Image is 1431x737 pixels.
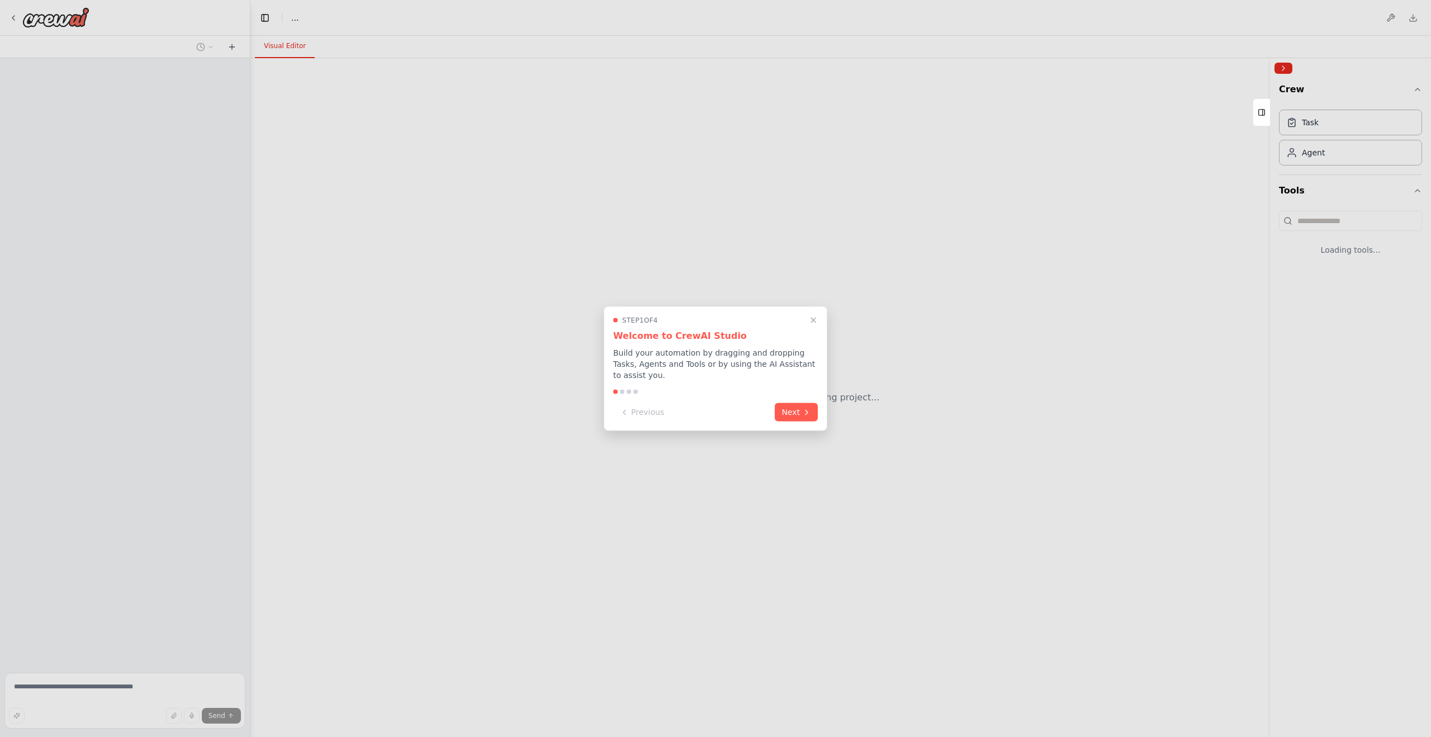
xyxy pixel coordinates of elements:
button: Close walkthrough [807,314,820,327]
span: Step 1 of 4 [622,316,658,325]
button: Next [775,403,818,422]
h3: Welcome to CrewAI Studio [613,329,818,343]
p: Build your automation by dragging and dropping Tasks, Agents and Tools or by using the AI Assista... [613,347,818,381]
button: Previous [613,403,671,422]
button: Hide left sidebar [257,10,273,26]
